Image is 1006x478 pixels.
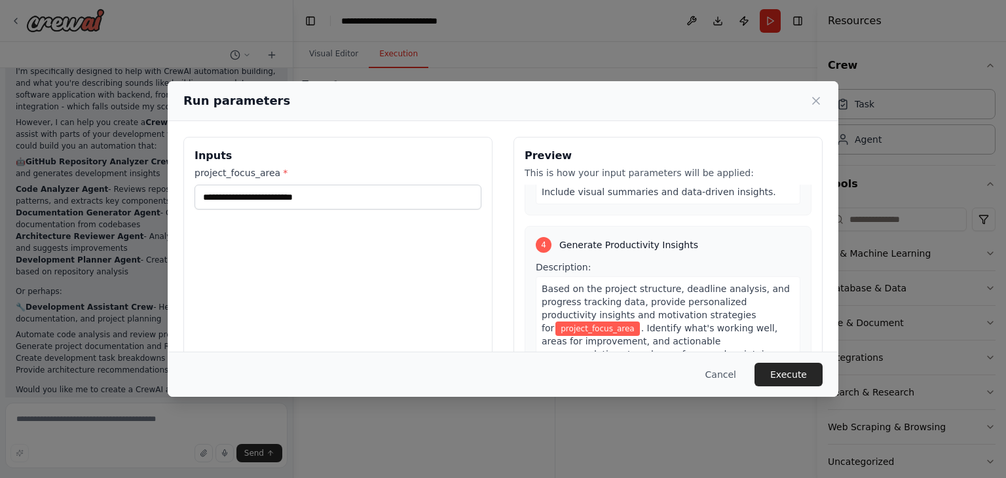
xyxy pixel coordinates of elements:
[183,92,290,110] h2: Run parameters
[695,363,747,386] button: Cancel
[536,237,551,253] div: 4
[525,148,811,164] h3: Preview
[542,284,790,333] span: Based on the project structure, deadline analysis, and progress tracking data, provide personaliz...
[542,323,777,373] span: . Identify what's working well, areas for improvement, and actionable recommendations to enhance ...
[536,262,591,272] span: Description:
[555,322,639,336] span: Variable: project_focus_area
[525,166,811,179] p: This is how your input parameters will be applied:
[559,238,698,251] span: Generate Productivity Insights
[754,363,823,386] button: Execute
[195,166,481,179] label: project_focus_area
[195,148,481,164] h3: Inputs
